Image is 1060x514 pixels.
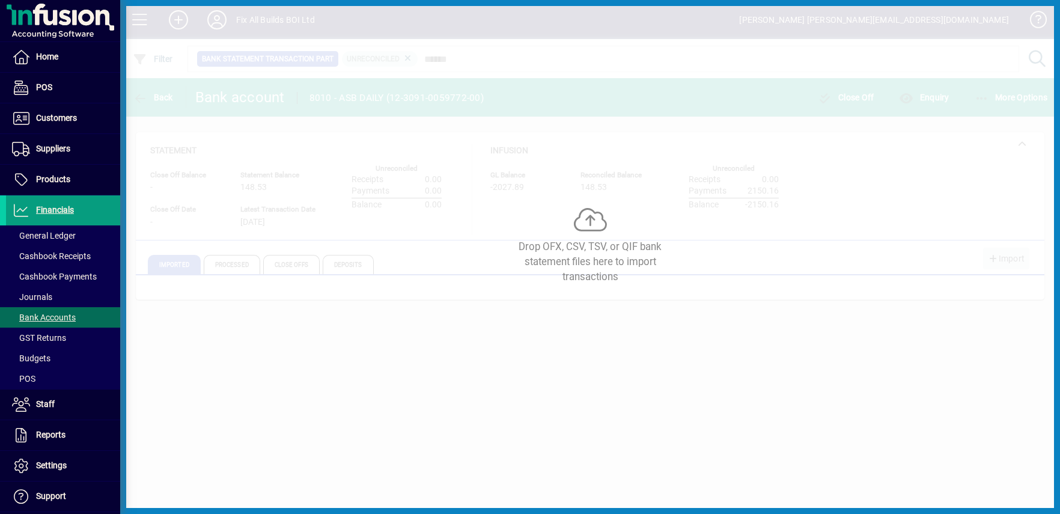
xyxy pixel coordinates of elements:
[6,390,120,420] a: Staff
[6,225,120,246] a: General Ledger
[12,313,76,322] span: Bank Accounts
[36,113,77,123] span: Customers
[36,52,58,61] span: Home
[6,328,120,348] a: GST Returns
[6,420,120,450] a: Reports
[36,460,67,470] span: Settings
[6,266,120,287] a: Cashbook Payments
[6,451,120,481] a: Settings
[6,165,120,195] a: Products
[12,374,35,384] span: POS
[36,205,74,215] span: Financials
[6,307,120,328] a: Bank Accounts
[6,134,120,164] a: Suppliers
[500,239,680,285] div: Drop OFX, CSV, TSV, or QIF bank statement files here to import transactions
[36,399,55,409] span: Staff
[36,144,70,153] span: Suppliers
[12,292,52,302] span: Journals
[36,82,52,92] span: POS
[36,430,65,439] span: Reports
[36,491,66,501] span: Support
[6,369,120,389] a: POS
[6,482,120,512] a: Support
[6,348,120,369] a: Budgets
[12,231,76,240] span: General Ledger
[6,73,120,103] a: POS
[12,251,91,261] span: Cashbook Receipts
[6,246,120,266] a: Cashbook Receipts
[12,333,66,343] span: GST Returns
[12,272,97,281] span: Cashbook Payments
[36,174,70,184] span: Products
[6,287,120,307] a: Journals
[6,42,120,72] a: Home
[12,353,50,363] span: Budgets
[6,103,120,133] a: Customers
